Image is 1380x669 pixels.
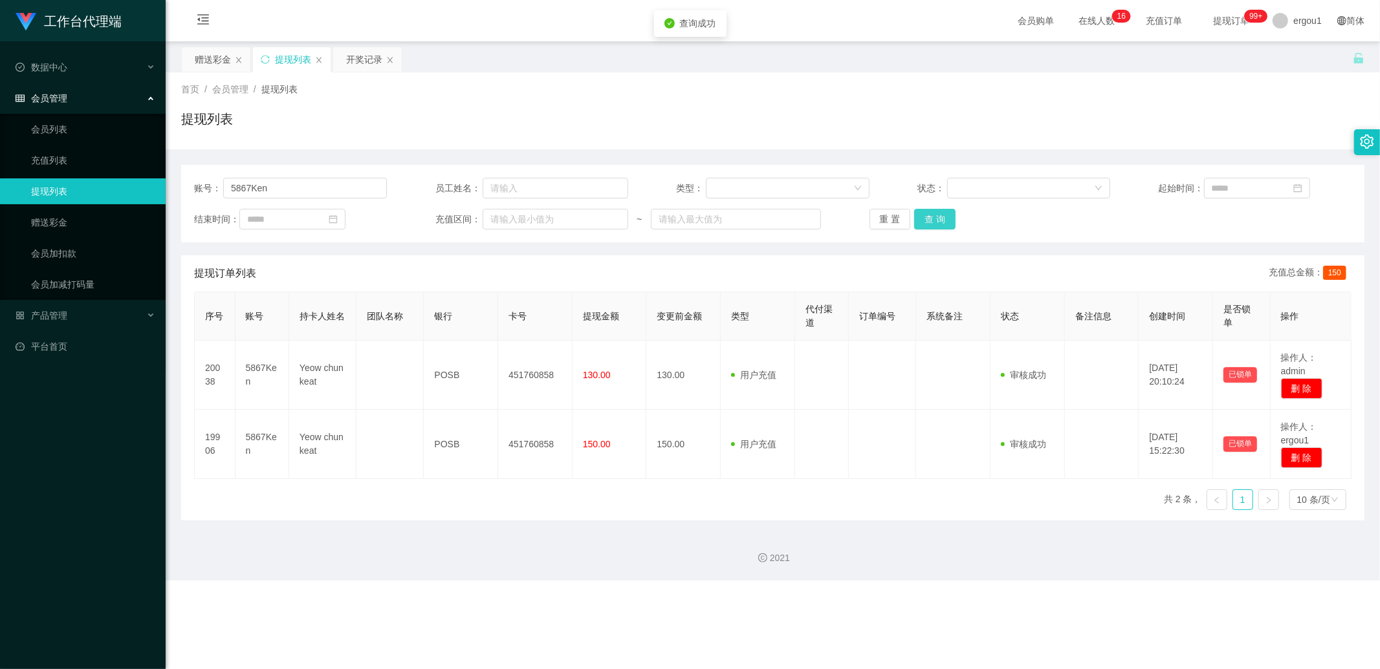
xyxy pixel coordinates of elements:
span: 变更前金额 [657,311,702,321]
td: Yeow chun keat [289,341,356,410]
i: 图标: close [235,56,243,64]
span: 银行 [434,311,452,321]
i: 图标: close [315,56,323,64]
p: 6 [1121,10,1126,23]
a: 会员加减打码量 [31,271,155,297]
td: 451760858 [498,410,573,479]
span: 员工姓名： [435,182,483,195]
sup: 1057 [1244,10,1267,23]
td: Yeow chun keat [289,410,356,479]
span: 产品管理 [16,310,67,321]
span: 状态： [917,182,947,195]
td: [DATE] 20:10:24 [1139,341,1213,410]
i: icon: check-circle [664,18,675,28]
i: 图标: menu-fold [181,1,225,42]
i: 图标: right [1265,496,1273,504]
td: POSB [424,341,498,410]
div: 赠送彩金 [195,47,231,72]
a: 图标: dashboard平台首页 [16,334,155,359]
span: 首页 [181,84,199,94]
a: 赠送彩金 [31,209,155,235]
button: 删 除 [1281,378,1322,399]
span: 充值订单 [1139,16,1188,25]
span: 会员管理 [16,93,67,103]
span: 用户充值 [731,439,776,449]
i: 图标: calendar [1293,184,1302,193]
span: 操作人：admin [1281,352,1317,376]
span: 持卡人姓名 [300,311,345,321]
span: 提现订单列表 [194,266,256,281]
li: 共 2 条， [1164,489,1201,510]
button: 查 询 [914,209,956,229]
i: 图标: down [1095,184,1102,193]
span: 审核成功 [1001,370,1046,380]
span: 充值区间： [435,213,483,226]
i: 图标: table [16,94,25,103]
span: 系统备注 [926,311,963,321]
span: 提现列表 [261,84,298,94]
input: 请输入 [483,178,628,198]
td: 19906 [195,410,235,479]
span: 审核成功 [1001,439,1046,449]
li: 上一页 [1207,489,1227,510]
i: 图标: sync [261,55,270,64]
div: 开奖记录 [346,47,382,72]
a: 会员加扣款 [31,240,155,266]
i: 图标: global [1337,16,1346,25]
div: 充值总金额： [1269,266,1352,281]
span: 是否锁单 [1223,304,1251,328]
span: 账号： [194,182,223,195]
td: 451760858 [498,341,573,410]
span: 操作 [1281,311,1299,321]
span: 订单编号 [859,311,895,321]
span: 创建时间 [1149,311,1185,321]
span: 类型 [731,311,749,321]
span: 备注信息 [1075,311,1112,321]
td: POSB [424,410,498,479]
i: 图标: close [386,56,394,64]
li: 1 [1232,489,1253,510]
td: 5867Ken [235,410,289,479]
td: [DATE] 15:22:30 [1139,410,1213,479]
input: 请输入 [223,178,387,198]
span: 在线人数 [1072,16,1121,25]
span: 序号 [205,311,223,321]
span: 提现金额 [583,311,619,321]
span: 用户充值 [731,370,776,380]
span: 状态 [1001,311,1019,321]
span: 150.00 [583,439,611,449]
span: 卡号 [509,311,527,321]
h1: 工作台代理端 [44,1,122,42]
span: 查询成功 [680,18,716,28]
span: 150 [1323,266,1346,280]
div: 2021 [176,551,1370,565]
i: 图标: left [1213,496,1221,504]
h1: 提现列表 [181,109,233,129]
a: 工作台代理端 [16,16,122,26]
td: 130.00 [646,341,721,410]
input: 请输入最大值为 [651,209,821,229]
span: 会员管理 [212,84,248,94]
i: 图标: down [1331,496,1339,505]
i: 图标: check-circle-o [16,63,25,72]
td: 20038 [195,341,235,410]
span: 操作人：ergou1 [1281,421,1317,445]
button: 删 除 [1281,447,1322,468]
a: 会员列表 [31,116,155,142]
i: 图标: setting [1360,134,1374,149]
i: 图标: unlock [1353,52,1364,64]
span: 类型： [676,182,706,195]
span: / [254,84,256,94]
input: 请输入最小值为 [483,209,628,229]
td: 5867Ken [235,341,289,410]
span: 代付渠道 [805,304,833,328]
span: 130.00 [583,370,611,380]
i: 图标: appstore-o [16,311,25,320]
sup: 16 [1112,10,1131,23]
div: 提现列表 [275,47,311,72]
button: 已锁单 [1223,436,1257,452]
p: 1 [1117,10,1122,23]
span: 提现订单 [1207,16,1256,25]
button: 重 置 [870,209,911,229]
i: 图标: copyright [758,553,767,562]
